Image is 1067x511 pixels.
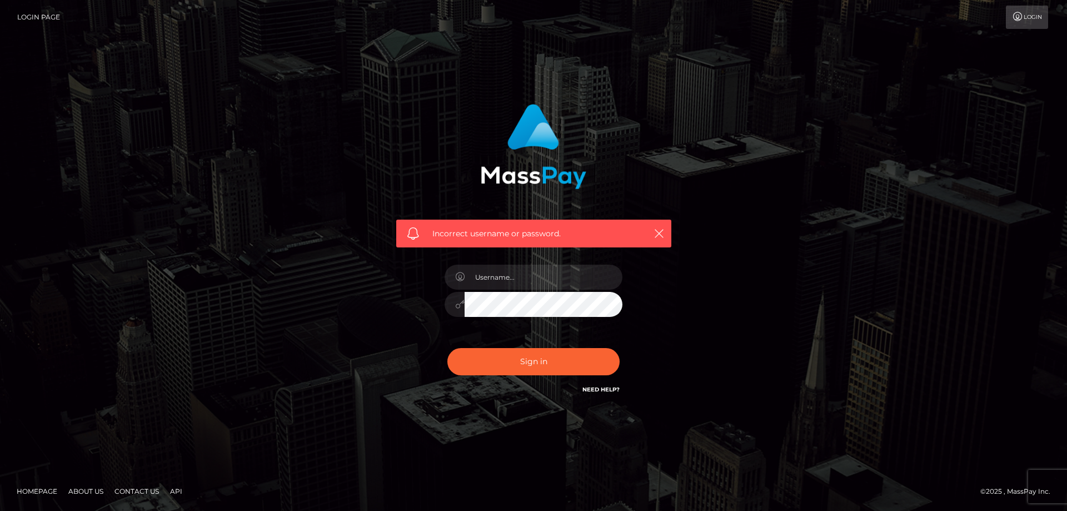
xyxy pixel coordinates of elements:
[110,483,163,500] a: Contact Us
[582,386,620,393] a: Need Help?
[17,6,60,29] a: Login Page
[447,348,620,375] button: Sign in
[1006,6,1048,29] a: Login
[64,483,108,500] a: About Us
[432,228,635,240] span: Incorrect username or password.
[481,104,586,189] img: MassPay Login
[12,483,62,500] a: Homepage
[465,265,622,290] input: Username...
[980,485,1059,498] div: © 2025 , MassPay Inc.
[166,483,187,500] a: API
